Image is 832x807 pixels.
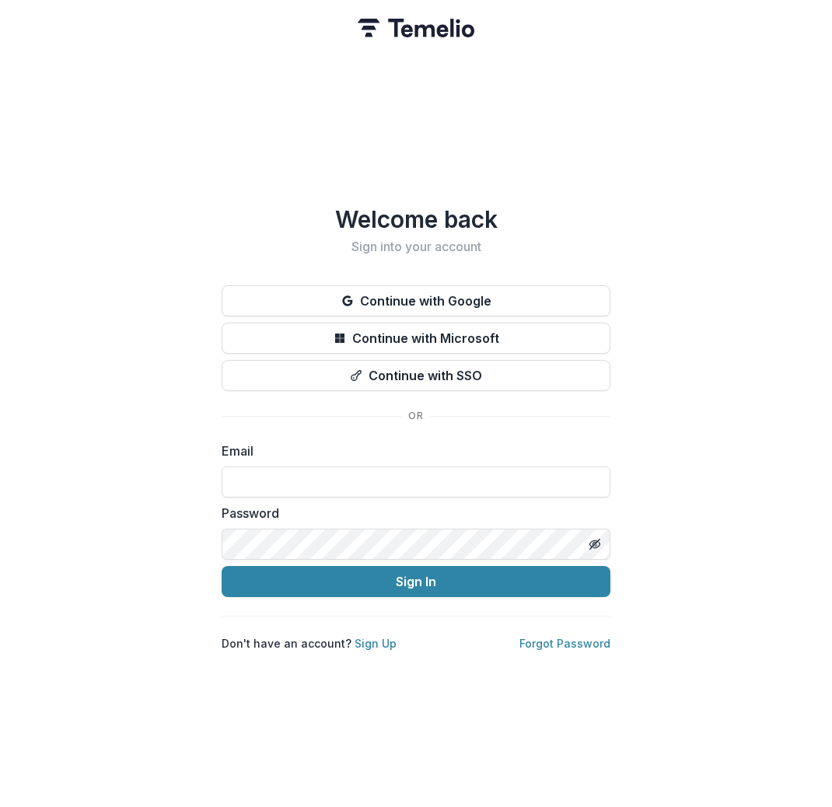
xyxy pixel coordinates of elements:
[222,566,610,597] button: Sign In
[222,285,610,316] button: Continue with Google
[582,532,607,557] button: Toggle password visibility
[355,637,397,650] a: Sign Up
[222,635,397,652] p: Don't have an account?
[519,637,610,650] a: Forgot Password
[222,442,601,460] label: Email
[222,360,610,391] button: Continue with SSO
[222,239,610,254] h2: Sign into your account
[222,504,601,522] label: Password
[358,19,474,37] img: Temelio
[222,323,610,354] button: Continue with Microsoft
[222,205,610,233] h1: Welcome back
